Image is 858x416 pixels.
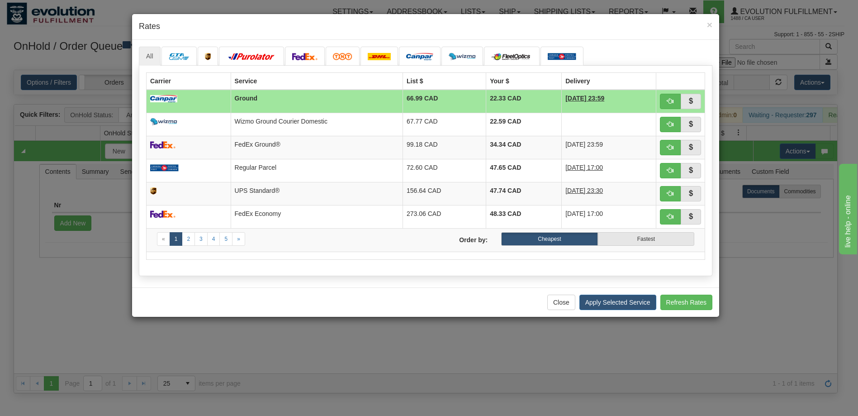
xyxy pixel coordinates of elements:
[403,182,486,205] td: 156.64 CAD
[403,136,486,159] td: 99.18 CAD
[565,210,603,217] span: [DATE] 17:00
[237,236,240,242] span: »
[486,182,562,205] td: 47.74 CAD
[150,141,175,148] img: FedEx.png
[207,232,220,246] a: 4
[403,159,486,182] td: 72.60 CAD
[486,136,562,159] td: 34.34 CAD
[147,72,231,90] th: Carrier
[548,53,576,60] img: Canada_post.png
[562,90,656,113] td: 5 Days
[486,159,562,182] td: 47.65 CAD
[182,232,195,246] a: 2
[565,141,603,148] span: [DATE] 23:59
[562,182,656,205] td: 4 Days
[598,232,694,246] label: Fastest
[205,53,211,60] img: ups.png
[231,72,403,90] th: Service
[501,232,597,246] label: Cheapest
[170,232,183,246] a: 1
[579,295,656,310] button: Apply Selected Service
[837,162,857,254] iframe: chat widget
[231,136,403,159] td: FedEx Ground®
[232,232,245,246] a: Next
[7,5,84,16] div: live help - online
[491,53,532,60] img: CarrierLogo_10182.png
[150,187,156,195] img: ups.png
[660,295,712,310] button: Refresh Rates
[231,90,403,113] td: Ground
[406,53,433,60] img: campar.png
[547,295,575,310] button: Close
[449,53,476,60] img: wizmo.png
[707,20,712,29] button: Close
[403,72,486,90] th: List $
[231,182,403,205] td: UPS Standard®
[707,19,712,30] span: ×
[333,53,352,60] img: tnt.png
[486,113,562,136] td: 22.59 CAD
[150,95,177,102] img: campar.png
[150,210,175,218] img: FedEx.png
[231,205,403,228] td: FedEx Economy
[162,236,165,242] span: «
[403,90,486,113] td: 66.99 CAD
[426,232,494,244] label: Order by:
[292,53,318,60] img: FedEx.png
[403,205,486,228] td: 273.06 CAD
[565,164,603,171] span: [DATE] 17:00
[157,232,170,246] a: Previous
[565,187,603,194] span: [DATE] 23:30
[169,53,190,60] img: CarrierLogo_10191.png
[219,232,232,246] a: 5
[486,72,562,90] th: Your $
[150,164,179,172] img: Canada_post.png
[231,113,403,136] td: Wizmo Ground Courier Domestic
[139,21,712,33] h4: Rates
[486,90,562,113] td: 22.33 CAD
[194,232,208,246] a: 3
[565,95,604,102] span: [DATE] 23:59
[368,53,391,60] img: dhl.png
[403,113,486,136] td: 67.77 CAD
[150,118,177,125] img: wizmo.png
[226,53,277,60] img: purolator.png
[562,159,656,182] td: 7 Days
[486,205,562,228] td: 48.33 CAD
[231,159,403,182] td: Regular Parcel
[562,72,656,90] th: Delivery
[139,47,161,66] a: All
